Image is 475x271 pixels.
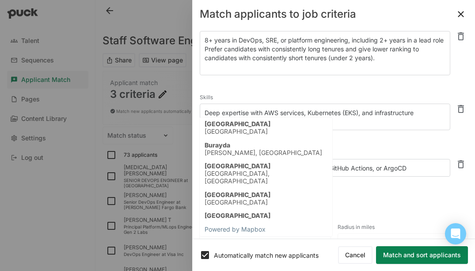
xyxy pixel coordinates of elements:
div: Radius in miles [338,221,468,233]
div: [GEOGRAPHIC_DATA] [205,212,270,220]
div: Open Intercom Messenger [445,223,466,244]
div: [PERSON_NAME], [GEOGRAPHIC_DATA] [205,149,322,157]
div: [GEOGRAPHIC_DATA] [205,199,270,206]
div: [GEOGRAPHIC_DATA] [205,128,270,135]
div: Automatically match new applicants [214,252,338,259]
button: Match and sort applicants [376,246,468,264]
a: Powered by Mapbox [205,225,266,233]
input: Any [338,234,468,252]
textarea: 8+ years in DevOps, SRE, or platform engineering, including 2+ years in a lead role Prefer candid... [200,31,450,75]
div: [GEOGRAPHIC_DATA] [205,120,270,128]
div: Skills [200,91,450,104]
div: [GEOGRAPHIC_DATA], [GEOGRAPHIC_DATA] [205,170,328,185]
div: [GEOGRAPHIC_DATA] [205,191,270,199]
textarea: Deep expertise with AWS services, Kubernetes (EKS), and infrastructure automation [200,104,450,130]
button: Clear [319,238,327,247]
button: Cancel [338,246,372,264]
div: [GEOGRAPHIC_DATA] [205,163,328,170]
div: Burayda [205,142,322,149]
div: Match applicants to job criteria [200,9,356,19]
